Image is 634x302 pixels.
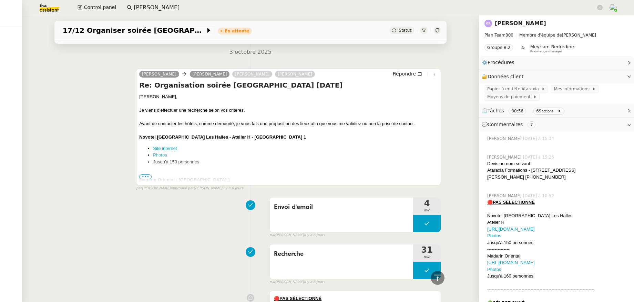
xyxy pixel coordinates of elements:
a: [PERSON_NAME] [275,71,315,77]
div: ⏲️Tâches 80:56 69actions [479,104,634,118]
span: 💬 [482,122,538,127]
div: [PERSON_NAME] [PHONE_NUMBER] [487,174,628,181]
div: Jusqu'à 160 personnes [487,273,628,280]
nz-tag: 80:56 [509,108,526,114]
a: Photos [487,233,501,238]
span: [PERSON_NAME] [487,154,523,160]
span: min [413,254,441,260]
span: 17/12 Organiser soirée [GEOGRAPHIC_DATA] [DATE] [63,27,205,34]
li: Jusqu'à 150 personnes [153,159,438,165]
a: [PERSON_NAME] [232,71,272,77]
div: 💬Commentaires 7 [479,118,634,131]
span: Plan Team [484,33,505,38]
span: ⏲️ [482,108,567,113]
span: 69 [536,109,541,113]
div: Devis au nom suivant [487,160,628,167]
nz-tag: 7 [528,121,536,128]
span: par [269,279,275,285]
span: Commentaires [488,122,523,127]
span: [PERSON_NAME] [487,135,523,142]
div: Atelier H [487,219,628,226]
span: & [521,44,524,53]
span: il y a 6 jours [304,279,325,285]
u: 🔴PAS SÉLECTIONNÉ [274,296,321,301]
span: Données client [488,74,524,79]
div: Jusqu'à 150 personnes [487,239,628,246]
div: Ataraxia Formations - [STREET_ADDRESS] [487,167,628,174]
nz-tag: Groupe B.2 [484,44,513,51]
span: ••• [139,174,152,179]
app-user-label: Knowledge manager [530,44,574,53]
span: [DATE] à 10:52 [523,193,555,199]
span: 31 [413,246,441,254]
u: 🔴PAS SÉLECTIONNÉ [487,200,535,205]
img: svg [484,20,492,27]
span: [DATE] à 15:26 [523,154,555,160]
input: Rechercher [134,3,596,12]
u: Madarin Oriental - [GEOGRAPHIC_DATA] 1 [139,177,230,182]
span: Control panel [84,3,116,11]
a: Photos [153,152,167,158]
span: Envoi d'email [274,202,409,212]
div: En attente [225,29,249,33]
div: Novotel [GEOGRAPHIC_DATA] Les Halles [487,212,628,219]
span: Membre d'équipe de [519,33,562,38]
div: ⚙️Procédures [479,56,634,69]
a: [URL][DOMAIN_NAME] [487,260,534,265]
a: Site internet [153,146,177,151]
span: Statut [399,28,411,33]
div: ------------------------------------------------------------------------ [487,286,628,293]
span: Mes informations [554,85,592,92]
span: [DATE] à 15:34 [523,135,555,142]
span: 4 [413,199,441,208]
div: Madarin Oriental [487,253,628,260]
span: il y a 6 jours [304,232,325,238]
span: [PERSON_NAME] [487,193,523,199]
a: Photos [487,267,501,272]
span: Papier à en-tête Ataraxia [487,85,541,92]
a: [PERSON_NAME] [190,71,230,77]
div: [PERSON_NAME], [139,93,438,100]
div: 🔐Données client [479,70,634,83]
span: Knowledge manager [530,50,562,53]
span: Répondre [393,70,416,77]
span: 3 octobre 2025 [224,48,277,57]
span: 🔐 [482,73,526,81]
span: Meyriam Bedredine [530,44,574,49]
span: [PERSON_NAME] [484,32,628,39]
small: [PERSON_NAME] [269,232,325,238]
small: [PERSON_NAME] [PERSON_NAME] [136,185,243,191]
small: [PERSON_NAME] [269,279,325,285]
button: Répondre [390,70,425,78]
small: actions [542,109,554,113]
a: [URL][DOMAIN_NAME] [487,226,534,232]
span: [PERSON_NAME] [142,72,176,77]
a: [PERSON_NAME] [495,20,546,27]
h4: Re: Organisation soirée [GEOGRAPHIC_DATA] [DATE] [139,80,438,90]
span: min [413,208,441,213]
span: il y a 6 jours [222,185,243,191]
div: --------------- [487,246,628,253]
span: Tâches [488,108,504,113]
span: Recherche [274,249,409,259]
span: par [136,185,142,191]
button: Control panel [73,3,120,12]
img: users%2FNTfmycKsCFdqp6LX6USf2FmuPJo2%2Favatar%2F16D86256-2126-4AE5-895D-3A0011377F92_1_102_o-remo... [609,4,617,11]
span: 800 [505,33,513,38]
span: Procédures [488,60,514,65]
span: par [269,232,275,238]
u: Novotel [GEOGRAPHIC_DATA] Les Halles - Atelier H - [GEOGRAPHIC_DATA] 1 [139,134,306,140]
div: Avant de contacter les hôtels, comme demandé, je vous fais une proposition des lieux afin que vou... [139,120,438,127]
span: ⚙️ [482,59,518,67]
span: approuvé par [171,185,194,191]
span: Moyens de paiement [487,93,533,100]
div: Je viens d'effectuer une recherche selon vos critères. [139,107,438,114]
